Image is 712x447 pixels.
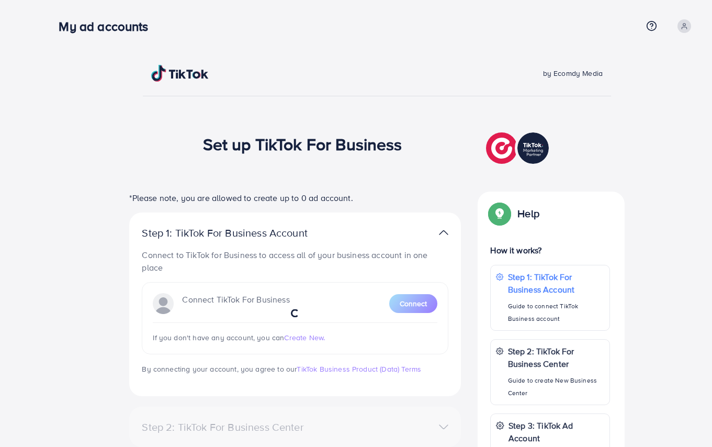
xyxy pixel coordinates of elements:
p: How it works? [490,244,609,256]
p: Step 1: TikTok For Business Account [142,227,341,239]
img: Popup guide [490,204,509,223]
p: *Please note, you are allowed to create up to 0 ad account. [129,192,461,204]
p: Guide to connect TikTok Business account [508,300,604,325]
h1: Set up TikTok For Business [203,134,402,154]
p: Help [517,207,539,220]
p: Guide to create New Business Center [508,374,604,399]
img: TikTok partner [439,225,448,240]
img: TikTok [151,65,209,82]
img: TikTok partner [486,130,551,166]
span: by Ecomdy Media [543,68,603,79]
p: Step 1: TikTok For Business Account [508,271,604,296]
h3: My ad accounts [59,19,156,34]
p: Step 2: TikTok For Business Center [508,345,604,370]
p: Step 3: TikTok Ad Account [508,419,604,444]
